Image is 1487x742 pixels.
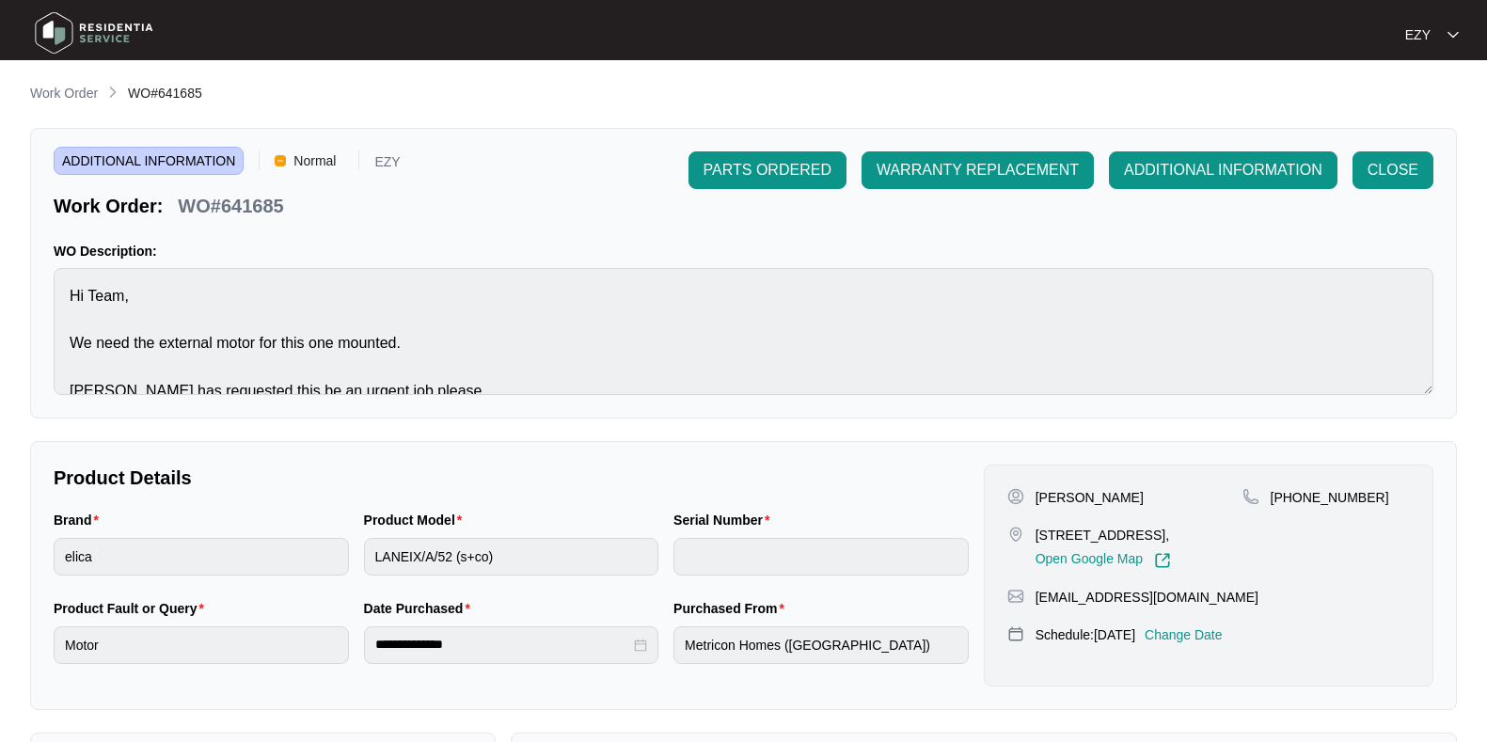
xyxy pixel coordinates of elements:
label: Product Model [364,511,470,529]
img: user-pin [1007,488,1024,505]
img: Vercel Logo [275,155,286,166]
input: Purchased From [673,626,969,664]
img: map-pin [1007,526,1024,543]
p: [STREET_ADDRESS], [1036,526,1171,545]
input: Product Model [364,538,659,576]
a: Work Order [26,84,102,104]
p: Change Date [1145,625,1223,644]
p: [EMAIL_ADDRESS][DOMAIN_NAME] [1036,588,1258,607]
span: WO#641685 [128,86,202,101]
span: CLOSE [1368,159,1418,182]
p: [PHONE_NUMBER] [1271,488,1389,507]
span: Normal [286,147,343,175]
label: Date Purchased [364,599,478,618]
img: map-pin [1007,588,1024,605]
a: Open Google Map [1036,552,1171,569]
img: map-pin [1007,625,1024,642]
button: CLOSE [1353,151,1433,189]
input: Serial Number [673,538,969,576]
p: EZY [374,155,400,175]
span: PARTS ORDERED [704,159,831,182]
input: Brand [54,538,349,576]
p: Work Order: [54,193,163,219]
span: ADDITIONAL INFORMATION [54,147,244,175]
img: residentia service logo [28,5,160,61]
button: WARRANTY REPLACEMENT [862,151,1094,189]
p: WO Description: [54,242,1433,260]
p: [PERSON_NAME] [1036,488,1144,507]
p: WO#641685 [178,193,283,219]
img: dropdown arrow [1447,30,1459,39]
button: ADDITIONAL INFORMATION [1109,151,1337,189]
img: chevron-right [105,85,120,100]
textarea: Hi Team, We need the external motor for this one mounted. [PERSON_NAME] has requested this be an ... [54,268,1433,395]
label: Serial Number [673,511,777,529]
label: Product Fault or Query [54,599,212,618]
span: ADDITIONAL INFORMATION [1124,159,1322,182]
img: Link-External [1154,552,1171,569]
p: Work Order [30,84,98,103]
label: Purchased From [673,599,792,618]
button: PARTS ORDERED [688,151,846,189]
span: WARRANTY REPLACEMENT [877,159,1079,182]
label: Brand [54,511,106,529]
p: Schedule: [DATE] [1036,625,1135,644]
p: EZY [1405,25,1431,44]
img: map-pin [1242,488,1259,505]
p: Product Details [54,465,969,491]
input: Product Fault or Query [54,626,349,664]
input: Date Purchased [375,635,631,655]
